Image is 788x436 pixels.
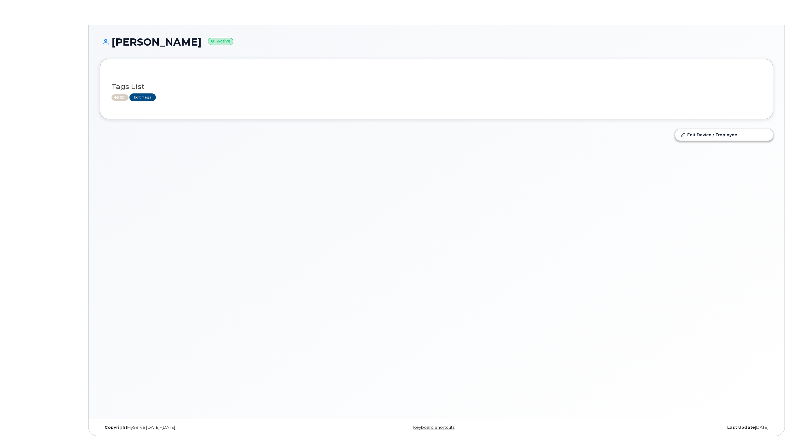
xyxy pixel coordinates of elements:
[111,94,128,101] span: Active
[100,36,773,48] h1: [PERSON_NAME]
[208,38,233,45] small: Active
[675,129,773,140] a: Edit Device / Employee
[413,425,454,430] a: Keyboard Shortcuts
[727,425,755,430] strong: Last Update
[105,425,127,430] strong: Copyright
[111,83,762,91] h3: Tags List
[100,425,324,430] div: MyServe [DATE]–[DATE]
[549,425,773,430] div: [DATE]
[129,93,156,101] a: Edit Tags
